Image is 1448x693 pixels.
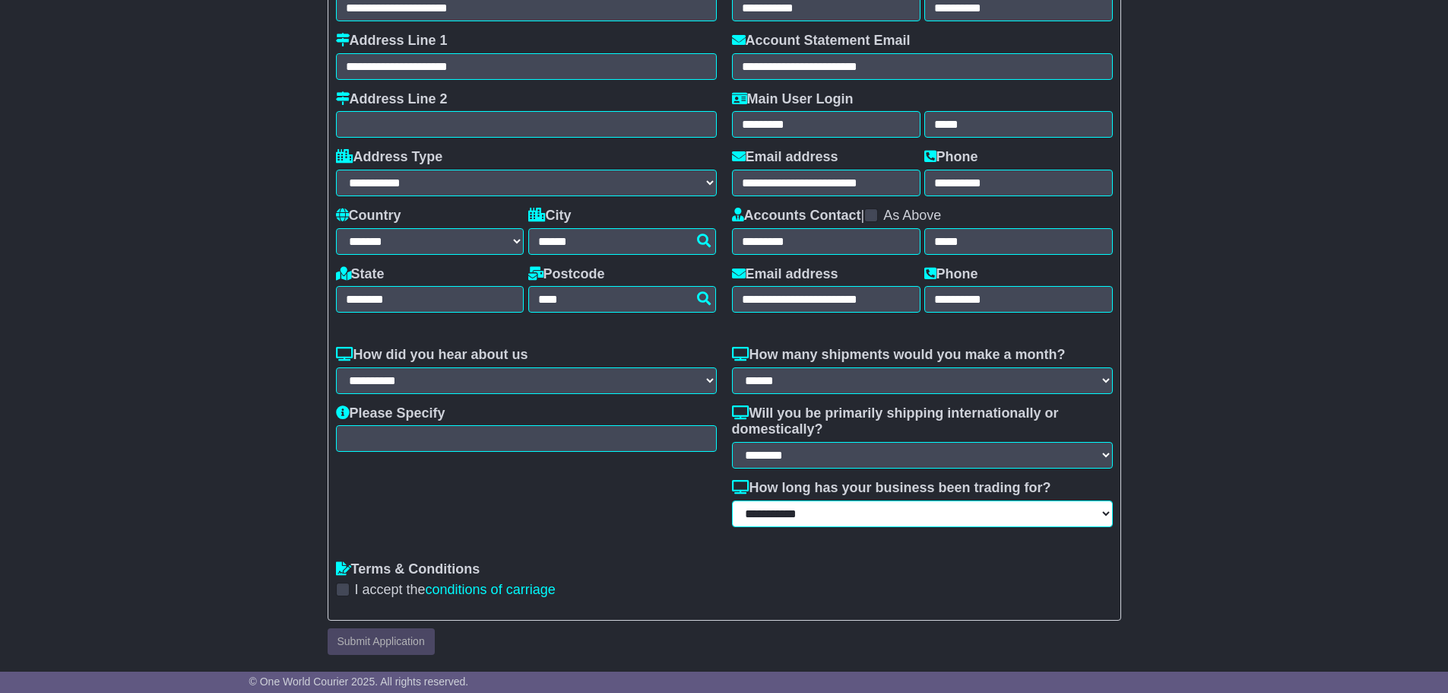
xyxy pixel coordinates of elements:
label: Phone [924,149,978,166]
label: As Above [883,208,941,224]
label: Email address [732,266,838,283]
label: How many shipments would you make a month? [732,347,1066,364]
label: Main User Login [732,91,854,108]
label: Address Type [336,149,443,166]
label: Terms & Conditions [336,561,480,578]
label: Account Statement Email [732,33,911,49]
label: Address Line 1 [336,33,448,49]
label: How long has your business been trading for? [732,480,1051,497]
a: conditions of carriage [426,582,556,597]
label: How did you hear about us [336,347,528,364]
label: Address Line 2 [336,91,448,108]
label: Will you be primarily shipping internationally or domestically? [732,405,1113,438]
label: Accounts Contact [732,208,861,224]
label: Country [336,208,401,224]
label: Please Specify [336,405,445,422]
span: © One World Courier 2025. All rights reserved. [249,676,469,688]
label: Postcode [528,266,605,283]
label: Email address [732,149,838,166]
label: State [336,266,385,283]
label: City [528,208,572,224]
button: Submit Application [328,628,435,655]
label: Phone [924,266,978,283]
label: I accept the [355,582,556,599]
div: | [732,208,1113,228]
